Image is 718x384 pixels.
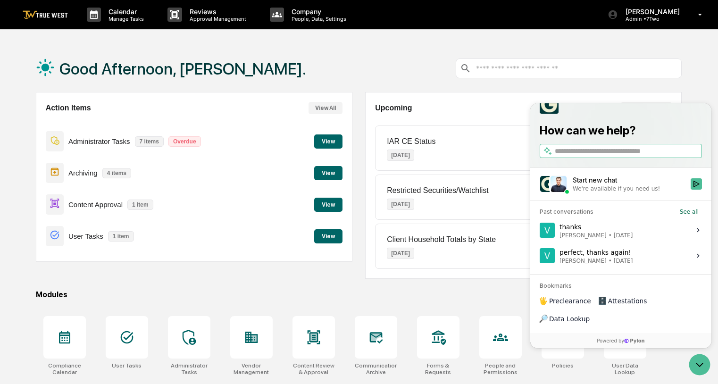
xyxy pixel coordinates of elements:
div: Past conversations [9,105,63,112]
h2: Upcoming [375,104,412,112]
a: Powered byPylon [67,234,114,241]
button: View [314,166,342,180]
span: [DATE] [83,128,103,136]
p: Calendar [101,8,149,16]
span: Pylon [94,234,114,241]
div: Modules [36,290,682,299]
p: Content Approval [68,200,123,209]
p: Archiving [68,169,98,177]
a: View [314,231,342,240]
p: How can we help? [9,20,172,35]
div: 🖐️ [9,194,17,201]
p: 1 item [108,231,134,242]
span: [PERSON_NAME] [29,128,76,136]
a: 🔎Data Lookup [6,207,63,224]
iframe: Customer support window [530,103,711,348]
div: User Tasks [112,362,142,369]
button: View [314,198,342,212]
div: Start new chat [42,72,155,82]
p: 7 items [135,136,164,147]
img: Vicki [9,145,25,160]
iframe: Open customer support [688,353,713,378]
span: • [78,128,82,136]
div: Vendor Management [230,362,273,376]
button: See all [146,103,172,114]
span: Data Lookup [19,211,59,220]
span: Attestations [78,193,117,202]
p: [DATE] [387,199,414,210]
p: 4 items [102,168,131,178]
div: We're available if you need us! [42,82,130,89]
div: 🗄️ [68,194,76,201]
div: Compliance Calendar [43,362,86,376]
button: View [314,134,342,149]
img: 8933085812038_c878075ebb4cc5468115_72.jpg [20,72,37,89]
div: User Data Lookup [604,362,646,376]
span: [DATE] [83,154,103,161]
div: 🔎 [9,212,17,219]
h1: Good Afternoon, [PERSON_NAME]. [59,59,306,78]
p: Manage Tasks [101,16,149,22]
button: View All [309,102,342,114]
p: Approval Management [182,16,251,22]
h2: Action Items [46,104,91,112]
img: logo [23,10,68,19]
p: Restricted Securities/Watchlist [387,186,488,195]
a: 🗄️Attestations [65,189,121,206]
p: Administrator Tasks [68,137,130,145]
p: Client Household Totals by State [387,235,496,244]
a: View [314,168,342,177]
button: See Calendar [621,102,672,114]
a: View [314,136,342,145]
button: View [314,229,342,243]
p: Company [284,8,351,16]
span: [PERSON_NAME] [29,154,76,161]
p: [DATE] [387,150,414,161]
span: Preclearance [19,193,61,202]
div: Administrator Tasks [168,362,210,376]
div: Content Review & Approval [292,362,335,376]
a: View [314,200,342,209]
p: [DATE] [387,248,414,259]
div: Communications Archive [355,362,397,376]
p: Overdue [168,136,201,147]
img: Vicki [9,119,25,134]
a: 🖐️Preclearance [6,189,65,206]
span: • [78,154,82,161]
p: [PERSON_NAME] [618,8,685,16]
button: Start new chat [160,75,172,86]
p: 1 item [127,200,153,210]
div: Policies [552,362,574,369]
p: People, Data, Settings [284,16,351,22]
img: 1746055101610-c473b297-6a78-478c-a979-82029cc54cd1 [9,72,26,89]
p: IAR CE Status [387,137,435,146]
p: Reviews [182,8,251,16]
div: Forms & Requests [417,362,459,376]
p: User Tasks [68,232,103,240]
p: Admin • 7Two [618,16,685,22]
div: People and Permissions [479,362,522,376]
